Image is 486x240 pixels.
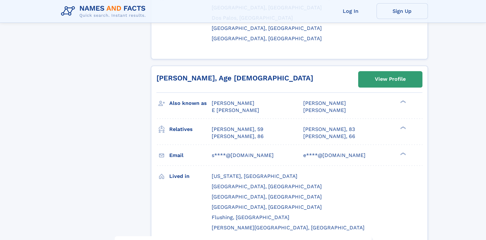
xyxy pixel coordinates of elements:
[156,74,313,82] a: [PERSON_NAME], Age [DEMOGRAPHIC_DATA]
[212,204,322,210] span: [GEOGRAPHIC_DATA], [GEOGRAPHIC_DATA]
[212,225,365,231] span: [PERSON_NAME][GEOGRAPHIC_DATA], [GEOGRAPHIC_DATA]
[212,35,322,42] span: [GEOGRAPHIC_DATA], [GEOGRAPHIC_DATA]
[212,183,322,189] span: [GEOGRAPHIC_DATA], [GEOGRAPHIC_DATA]
[212,133,264,140] a: [PERSON_NAME], 86
[303,100,346,106] span: [PERSON_NAME]
[358,71,422,87] a: View Profile
[399,152,407,156] div: ❯
[375,72,406,87] div: View Profile
[212,107,259,113] span: E [PERSON_NAME]
[376,3,428,19] a: Sign Up
[169,171,212,182] h3: Lived in
[212,214,289,220] span: Flushing, [GEOGRAPHIC_DATA]
[303,133,355,140] a: [PERSON_NAME], 66
[169,150,212,161] h3: Email
[212,25,322,31] span: [GEOGRAPHIC_DATA], [GEOGRAPHIC_DATA]
[169,124,212,135] h3: Relatives
[325,3,376,19] a: Log In
[58,3,151,20] img: Logo Names and Facts
[212,126,263,133] a: [PERSON_NAME], 59
[303,126,355,133] a: [PERSON_NAME], 83
[303,107,346,113] span: [PERSON_NAME]
[212,173,297,179] span: [US_STATE], [GEOGRAPHIC_DATA]
[399,125,407,130] div: ❯
[399,99,407,104] div: ❯
[169,98,212,109] h3: Also known as
[212,100,254,106] span: [PERSON_NAME]
[212,194,322,200] span: [GEOGRAPHIC_DATA], [GEOGRAPHIC_DATA]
